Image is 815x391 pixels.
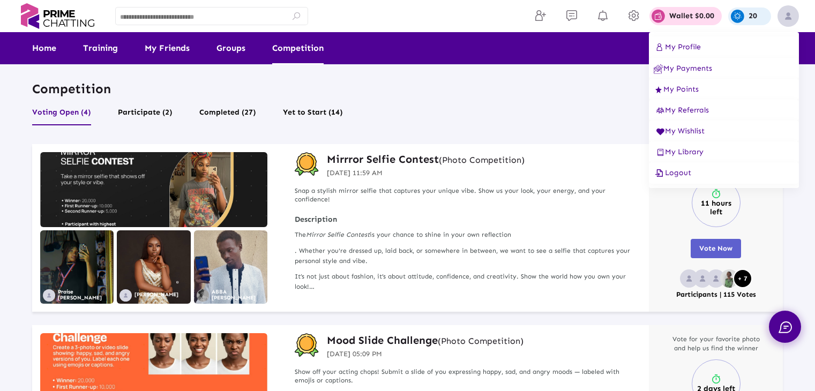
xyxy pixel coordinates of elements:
button: Logout [649,162,799,184]
span: My Payments [654,64,712,73]
span: My Wishlist [654,126,705,136]
img: ic_points.svg [654,85,663,95]
button: My Library [649,141,799,162]
img: ic_earnings.svg [654,64,663,74]
button: My Profile [649,36,799,58]
button: My Payments [649,58,799,79]
button: My Referrals [649,100,799,121]
button: My Points [649,79,799,100]
span: My Profile [654,42,701,51]
span: My Points [654,85,699,94]
span: My Referrals [654,106,709,115]
button: My Wishlist [649,121,799,141]
span: My Library [654,147,704,156]
span: Logout [654,168,691,177]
